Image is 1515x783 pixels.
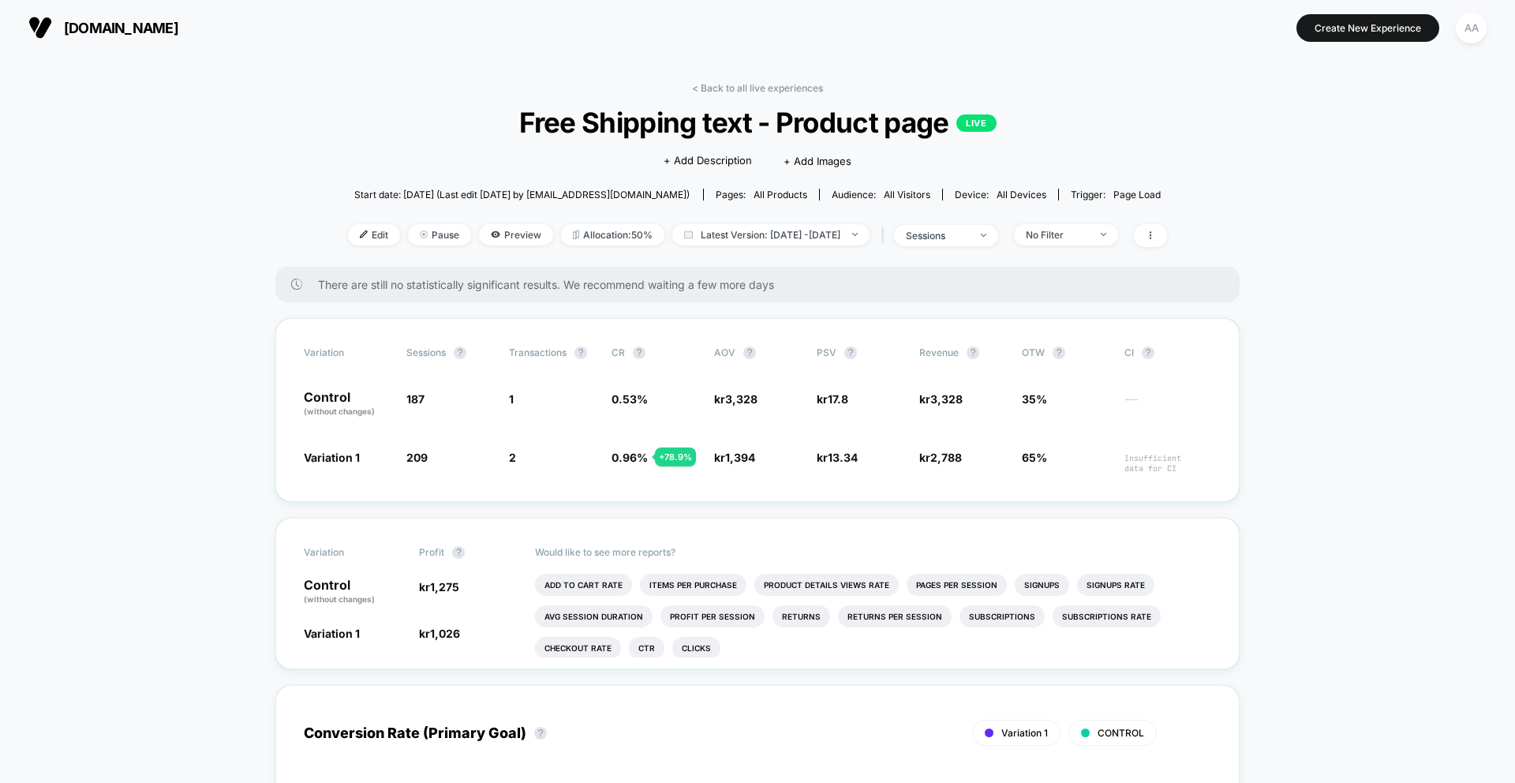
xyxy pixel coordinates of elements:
[930,451,962,464] span: 2,788
[389,106,1126,139] span: Free Shipping text - Product page
[534,727,547,740] button: ?
[844,347,857,359] button: ?
[535,574,632,596] li: Add To Cart Rate
[304,347,391,359] span: Variation
[942,189,1058,200] span: Device:
[479,224,553,245] span: Preview
[817,451,858,464] span: kr
[430,627,460,640] span: 1,026
[28,16,52,39] img: Visually logo
[561,224,664,245] span: Allocation: 50%
[573,230,579,239] img: rebalance
[1098,727,1144,739] span: CONTROL
[692,82,823,94] a: < Back to all live experiences
[406,451,428,464] span: 209
[877,224,894,247] span: |
[832,189,930,200] div: Audience:
[1071,189,1161,200] div: Trigger:
[672,224,870,245] span: Latest Version: [DATE] - [DATE]
[454,347,466,359] button: ?
[354,189,690,200] span: Start date: [DATE] (Last edit [DATE] by [EMAIL_ADDRESS][DOMAIN_NAME])
[629,637,664,659] li: Ctr
[612,451,648,464] span: 0.96 %
[318,278,1208,291] span: There are still no statistically significant results. We recommend waiting a few more days
[509,451,516,464] span: 2
[348,224,400,245] span: Edit
[959,605,1045,628] li: Subscriptions
[664,153,752,169] span: + Add Description
[714,451,755,464] span: kr
[1053,347,1065,359] button: ?
[1124,395,1211,418] span: ---
[1015,574,1069,596] li: Signups
[1022,392,1047,406] span: 35%
[1026,229,1089,241] div: No Filter
[1022,347,1109,359] span: OTW
[1053,605,1161,628] li: Subscriptions Rate
[452,546,465,559] button: ?
[1101,233,1106,236] img: end
[967,347,979,359] button: ?
[997,189,1046,200] span: all devices
[304,391,391,418] p: Control
[24,15,183,40] button: [DOMAIN_NAME]
[1124,347,1211,359] span: CI
[852,233,858,236] img: end
[64,20,178,36] span: [DOMAIN_NAME]
[408,224,471,245] span: Pause
[304,594,375,604] span: (without changes)
[655,448,696,466] div: + 78.9 %
[360,230,368,238] img: edit
[725,392,757,406] span: 3,328
[828,451,858,464] span: 13.34
[304,451,360,464] span: Variation 1
[684,230,693,238] img: calendar
[817,392,848,406] span: kr
[304,579,403,605] p: Control
[1456,13,1487,43] div: AA
[419,627,460,640] span: kr
[535,605,653,628] li: Avg Session Duration
[956,114,996,132] p: LIVE
[419,546,444,558] span: Profit
[828,392,848,406] span: 17.8
[772,605,830,628] li: Returns
[919,392,963,406] span: kr
[660,605,765,628] li: Profit Per Session
[1022,451,1047,464] span: 65%
[754,189,807,200] span: all products
[640,574,746,596] li: Items Per Purchase
[817,347,836,358] span: PSV
[304,546,391,559] span: Variation
[919,347,959,358] span: Revenue
[574,347,587,359] button: ?
[612,347,625,358] span: CR
[743,347,756,359] button: ?
[304,406,375,416] span: (without changes)
[430,580,459,594] span: 1,275
[1077,574,1154,596] li: Signups Rate
[535,546,1212,558] p: Would like to see more reports?
[509,392,514,406] span: 1
[1124,453,1211,474] span: Insufficient data for CI
[406,392,425,406] span: 187
[1001,727,1048,739] span: Variation 1
[981,234,986,237] img: end
[906,230,969,242] div: sessions
[919,451,962,464] span: kr
[612,392,648,406] span: 0.53 %
[406,347,446,358] span: Sessions
[754,574,899,596] li: Product Details Views Rate
[838,605,952,628] li: Returns Per Session
[784,155,851,167] span: + Add Images
[884,189,930,200] span: All Visitors
[725,451,755,464] span: 1,394
[535,637,621,659] li: Checkout Rate
[1142,347,1154,359] button: ?
[1113,189,1161,200] span: Page Load
[672,637,720,659] li: Clicks
[714,347,735,358] span: AOV
[633,347,645,359] button: ?
[509,347,567,358] span: Transactions
[930,392,963,406] span: 3,328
